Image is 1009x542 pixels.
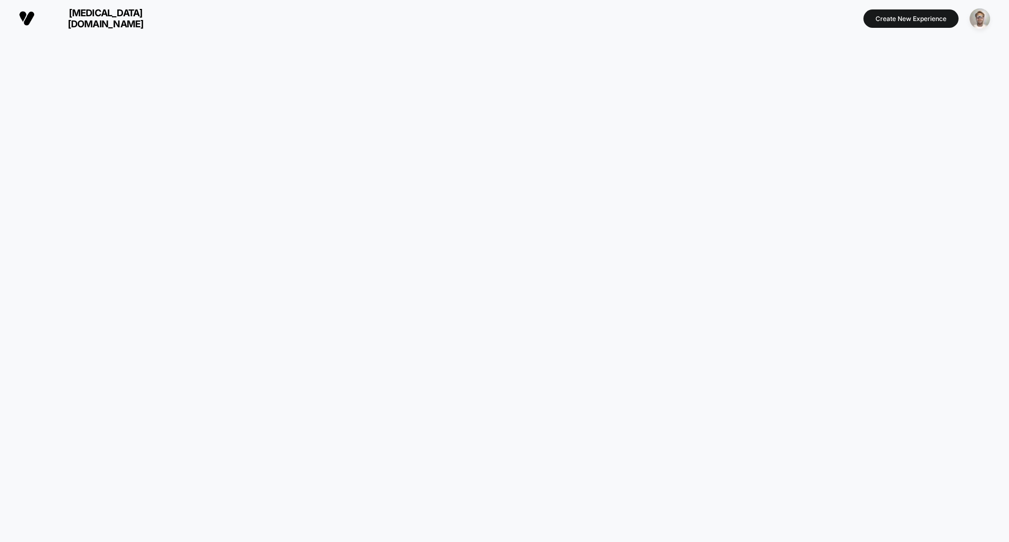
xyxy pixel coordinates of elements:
button: Create New Experience [863,9,959,28]
button: [MEDICAL_DATA][DOMAIN_NAME] [16,7,172,30]
img: ppic [970,8,990,29]
img: Visually logo [19,11,35,26]
span: [MEDICAL_DATA][DOMAIN_NAME] [43,7,169,29]
button: ppic [966,8,993,29]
